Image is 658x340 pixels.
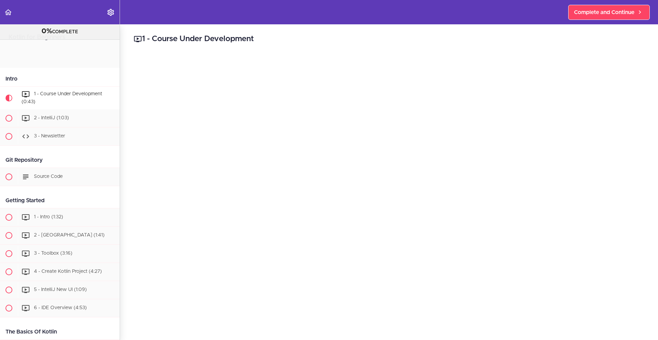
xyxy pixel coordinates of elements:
[34,134,65,138] span: 3 - Newsletter
[34,287,87,292] span: 5 - IntelliJ New UI (1:09)
[22,92,102,104] span: 1 - Course Under Development (0:43)
[9,27,111,36] div: COMPLETE
[34,251,72,256] span: 3 - Toolbox (3:16)
[4,8,12,16] svg: Back to course curriculum
[34,269,102,274] span: 4 - Create Kotlin Project (4:27)
[34,305,87,310] span: 6 - IDE Overview (4:53)
[34,116,69,120] span: 2 - IntelliJ (1:03)
[574,8,634,16] span: Complete and Continue
[107,8,115,16] svg: Settings Menu
[34,215,63,219] span: 1 - Intro (1:32)
[568,5,650,20] a: Complete and Continue
[134,33,644,45] h2: 1 - Course Under Development
[34,233,105,238] span: 2 - [GEOGRAPHIC_DATA] (1:41)
[34,174,63,179] span: Source Code
[41,28,52,35] span: 0%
